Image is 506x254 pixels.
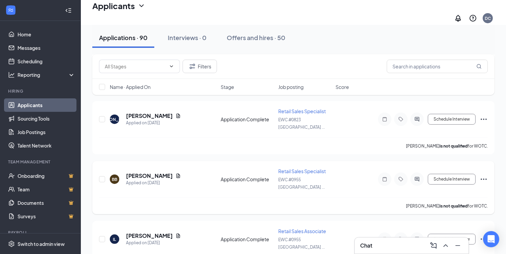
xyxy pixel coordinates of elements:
svg: ComposeMessage [430,242,438,250]
span: EWC #0955 [GEOGRAPHIC_DATA] ... [278,177,325,190]
div: Application Complete [221,236,274,243]
span: Retail Sales Specialist [278,168,326,174]
b: is not qualified [440,203,468,209]
button: Filter Filters [183,60,217,73]
svg: Ellipses [480,235,488,243]
a: Messages [18,41,75,55]
svg: ActiveChat [413,117,421,122]
div: IL [113,236,116,242]
input: All Stages [105,63,166,70]
span: Score [336,84,349,90]
div: Applied on [DATE] [126,240,181,246]
div: Application Complete [221,176,274,183]
span: Retail Sales Associate [278,228,326,234]
svg: Note [381,236,389,242]
h3: Chat [360,242,372,249]
span: Job posting [278,84,304,90]
button: Schedule Interview [428,174,476,185]
svg: Tag [397,117,405,122]
div: Reporting [18,71,75,78]
a: DocumentsCrown [18,196,75,210]
div: Applications · 90 [99,33,148,42]
svg: Tag [397,177,405,182]
svg: Settings [8,241,15,247]
div: Hiring [8,88,74,94]
button: Schedule Interview [428,234,476,245]
a: TeamCrown [18,183,75,196]
div: Switch to admin view [18,241,65,247]
svg: ActiveChat [413,177,421,182]
a: Sourcing Tools [18,112,75,125]
span: EWC #0823 [GEOGRAPHIC_DATA] ... [278,117,325,130]
h5: [PERSON_NAME] [126,172,173,180]
input: Search in applications [387,60,488,73]
svg: Note [381,177,389,182]
svg: Document [176,233,181,239]
button: Schedule Interview [428,114,476,125]
a: Job Postings [18,125,75,139]
svg: Analysis [8,71,15,78]
b: is not qualified [440,144,468,149]
div: Applied on [DATE] [126,120,181,126]
a: Applicants [18,98,75,112]
svg: Collapse [65,7,72,14]
button: ChevronUp [440,240,451,251]
span: Name · Applied On [110,84,151,90]
a: OnboardingCrown [18,169,75,183]
span: EWC #0955 [GEOGRAPHIC_DATA] ... [278,237,325,250]
div: BB [112,177,117,182]
h5: [PERSON_NAME] [126,112,173,120]
svg: WorkstreamLogo [7,7,14,13]
svg: Minimize [454,242,462,250]
a: Scheduling [18,55,75,68]
svg: Note [381,117,389,122]
p: [PERSON_NAME] for WOTC. [406,143,488,149]
svg: Tag [397,236,405,242]
div: Application Complete [221,116,274,123]
svg: Notifications [454,14,462,22]
div: Interviews · 0 [168,33,207,42]
span: Retail Sales Specialist [278,108,326,114]
svg: ChevronUp [442,242,450,250]
svg: Filter [188,62,196,70]
svg: Document [176,113,181,119]
svg: MagnifyingGlass [476,64,482,69]
svg: Document [176,173,181,179]
a: SurveysCrown [18,210,75,223]
div: DC [485,15,491,21]
a: Talent Network [18,139,75,152]
div: [PERSON_NAME] [97,117,132,122]
svg: Ellipses [480,115,488,123]
svg: ChevronDown [137,2,146,10]
div: Open Intercom Messenger [483,231,499,247]
div: Payroll [8,230,74,235]
svg: ChevronDown [169,64,174,69]
svg: Ellipses [480,175,488,183]
div: Offers and hires · 50 [227,33,285,42]
div: Team Management [8,159,74,165]
a: Home [18,28,75,41]
svg: QuestionInfo [469,14,477,22]
button: ComposeMessage [428,240,439,251]
h5: [PERSON_NAME] [126,232,173,240]
button: Minimize [452,240,463,251]
p: [PERSON_NAME] for WOTC. [406,203,488,209]
span: Stage [221,84,234,90]
div: Applied on [DATE] [126,180,181,186]
svg: ActiveChat [413,236,421,242]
